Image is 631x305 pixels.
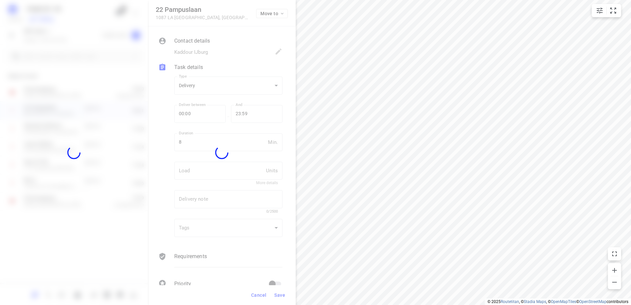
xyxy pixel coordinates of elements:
[607,4,620,17] button: Fit zoom
[592,4,621,17] div: small contained button group
[524,299,546,304] a: Stadia Maps
[501,299,519,304] a: Routetitan
[579,299,607,304] a: OpenStreetMap
[487,299,628,304] li: © 2025 , © , © © contributors
[551,299,576,304] a: OpenMapTiles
